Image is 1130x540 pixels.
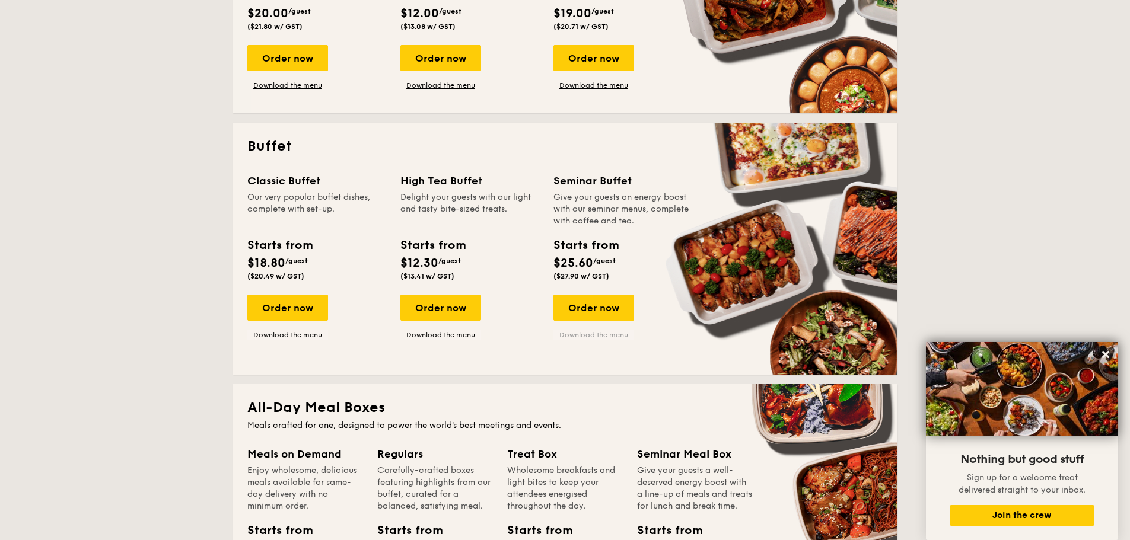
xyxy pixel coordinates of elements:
[637,446,753,462] div: Seminar Meal Box
[247,522,301,539] div: Starts from
[553,295,634,321] div: Order now
[553,256,593,270] span: $25.60
[926,342,1118,436] img: DSC07876-Edit02-Large.jpeg
[247,237,312,254] div: Starts from
[247,172,386,189] div: Classic Buffet
[377,522,431,539] div: Starts from
[637,465,753,512] div: Give your guests a well-deserved energy boost with a line-up of meals and treats for lunch and br...
[247,398,883,417] h2: All-Day Meal Boxes
[400,7,439,21] span: $12.00
[400,191,539,227] div: Delight your guests with our light and tasty bite-sized treats.
[400,237,465,254] div: Starts from
[959,472,1086,495] span: Sign up for a welcome treat delivered straight to your inbox.
[553,330,634,340] a: Download the menu
[553,272,609,280] span: ($27.90 w/ GST)
[553,172,692,189] div: Seminar Buffet
[247,23,303,31] span: ($21.80 w/ GST)
[591,7,614,15] span: /guest
[377,465,493,512] div: Carefully-crafted boxes featuring highlights from our buffet, curated for a balanced, satisfying ...
[507,446,623,462] div: Treat Box
[247,191,386,227] div: Our very popular buffet dishes, complete with set-up.
[400,330,481,340] a: Download the menu
[247,330,328,340] a: Download the menu
[400,172,539,189] div: High Tea Buffet
[400,295,481,321] div: Order now
[553,191,692,227] div: Give your guests an energy boost with our seminar menus, complete with coffee and tea.
[288,7,311,15] span: /guest
[247,295,328,321] div: Order now
[247,81,328,90] a: Download the menu
[553,237,618,254] div: Starts from
[247,446,363,462] div: Meals on Demand
[950,505,1094,526] button: Join the crew
[553,81,634,90] a: Download the menu
[247,256,285,270] span: $18.80
[247,272,304,280] span: ($20.49 w/ GST)
[593,257,616,265] span: /guest
[400,23,456,31] span: ($13.08 w/ GST)
[377,446,493,462] div: Regulars
[438,257,461,265] span: /guest
[439,7,461,15] span: /guest
[400,272,454,280] span: ($13.41 w/ GST)
[637,522,690,539] div: Starts from
[553,45,634,71] div: Order now
[960,452,1084,466] span: Nothing but good stuff
[507,522,561,539] div: Starts from
[400,45,481,71] div: Order now
[553,23,609,31] span: ($20.71 w/ GST)
[400,81,481,90] a: Download the menu
[553,7,591,21] span: $19.00
[285,257,308,265] span: /guest
[247,420,883,432] div: Meals crafted for one, designed to power the world's best meetings and events.
[400,256,438,270] span: $12.30
[247,7,288,21] span: $20.00
[247,465,363,512] div: Enjoy wholesome, delicious meals available for same-day delivery with no minimum order.
[507,465,623,512] div: Wholesome breakfasts and light bites to keep your attendees energised throughout the day.
[247,45,328,71] div: Order now
[1096,345,1115,364] button: Close
[247,137,883,156] h2: Buffet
